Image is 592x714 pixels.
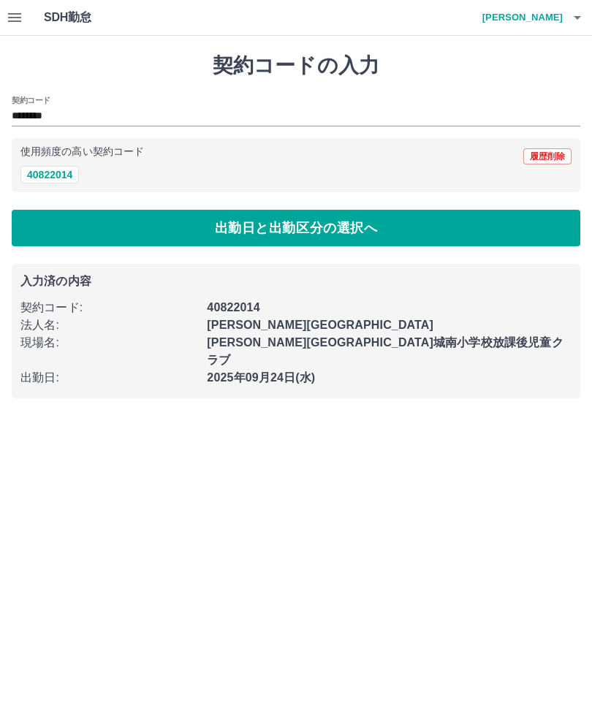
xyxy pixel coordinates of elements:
button: 40822014 [20,166,79,183]
button: 履歴削除 [523,148,572,164]
b: 40822014 [207,301,259,314]
h1: 契約コードの入力 [12,53,580,78]
p: 使用頻度の高い契約コード [20,147,144,157]
h2: 契約コード [12,94,50,106]
p: 入力済の内容 [20,276,572,287]
p: 法人名 : [20,316,198,334]
p: 出勤日 : [20,369,198,387]
button: 出勤日と出勤区分の選択へ [12,210,580,246]
p: 契約コード : [20,299,198,316]
b: [PERSON_NAME][GEOGRAPHIC_DATA] [207,319,433,331]
b: [PERSON_NAME][GEOGRAPHIC_DATA]城南小学校放課後児童クラブ [207,336,563,366]
p: 現場名 : [20,334,198,352]
b: 2025年09月24日(水) [207,371,315,384]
